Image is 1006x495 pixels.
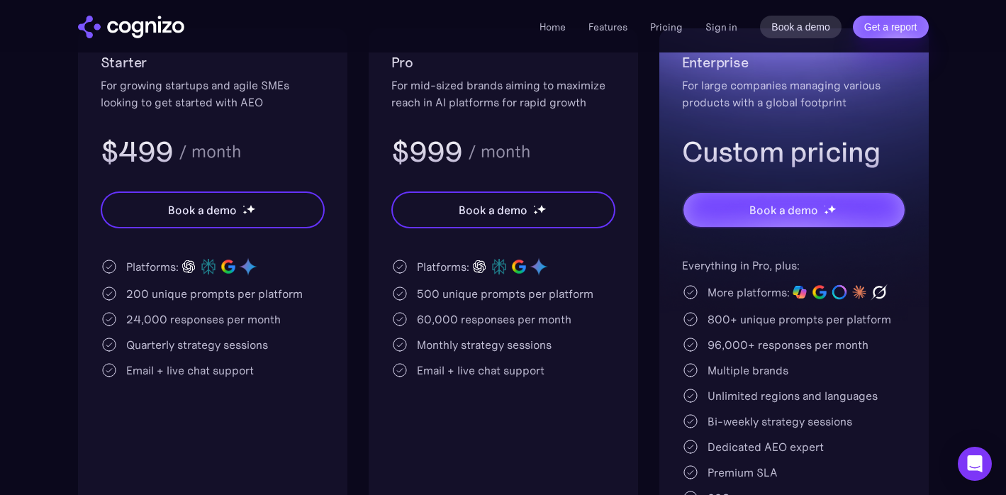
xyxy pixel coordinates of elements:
[682,133,906,170] h3: Custom pricing
[101,77,325,111] div: For growing startups and agile SMEs looking to get started with AEO
[468,143,530,160] div: / month
[126,258,179,275] div: Platforms:
[417,285,593,302] div: 500 unique prompts per platform
[824,205,826,207] img: star
[417,362,544,379] div: Email + live chat support
[749,201,817,218] div: Book a demo
[682,191,906,228] a: Book a demostarstarstar
[824,210,829,215] img: star
[760,16,842,38] a: Book a demo
[101,191,325,228] a: Book a demostarstarstar
[682,77,906,111] div: For large companies managing various products with a global footprint
[101,51,325,74] h2: Starter
[650,21,683,33] a: Pricing
[708,438,824,455] div: Dedicated AEO expert
[246,204,255,213] img: star
[78,16,184,38] a: home
[708,387,878,404] div: Unlimited regions and languages
[708,284,790,301] div: More platforms:
[417,336,552,353] div: Monthly strategy sessions
[588,21,627,33] a: Features
[126,285,303,302] div: 200 unique prompts per platform
[708,311,891,328] div: 800+ unique prompts per platform
[708,413,852,430] div: Bi-weekly strategy sessions
[391,133,463,170] h3: $999
[126,336,268,353] div: Quarterly strategy sessions
[540,21,566,33] a: Home
[126,311,281,328] div: 24,000 responses per month
[417,258,469,275] div: Platforms:
[708,336,868,353] div: 96,000+ responses per month
[682,51,906,74] h2: Enterprise
[242,210,247,215] img: star
[682,257,906,274] div: Everything in Pro, plus:
[101,133,174,170] h3: $499
[179,143,241,160] div: / month
[459,201,527,218] div: Book a demo
[537,204,546,213] img: star
[705,18,737,35] a: Sign in
[78,16,184,38] img: cognizo logo
[391,191,615,228] a: Book a demostarstarstar
[853,16,929,38] a: Get a report
[417,311,571,328] div: 60,000 responses per month
[391,77,615,111] div: For mid-sized brands aiming to maximize reach in AI platforms for rapid growth
[958,447,992,481] div: Open Intercom Messenger
[827,204,837,213] img: star
[168,201,236,218] div: Book a demo
[708,362,788,379] div: Multiple brands
[533,210,538,215] img: star
[533,205,535,207] img: star
[242,205,245,207] img: star
[708,464,778,481] div: Premium SLA
[126,362,254,379] div: Email + live chat support
[391,51,615,74] h2: Pro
